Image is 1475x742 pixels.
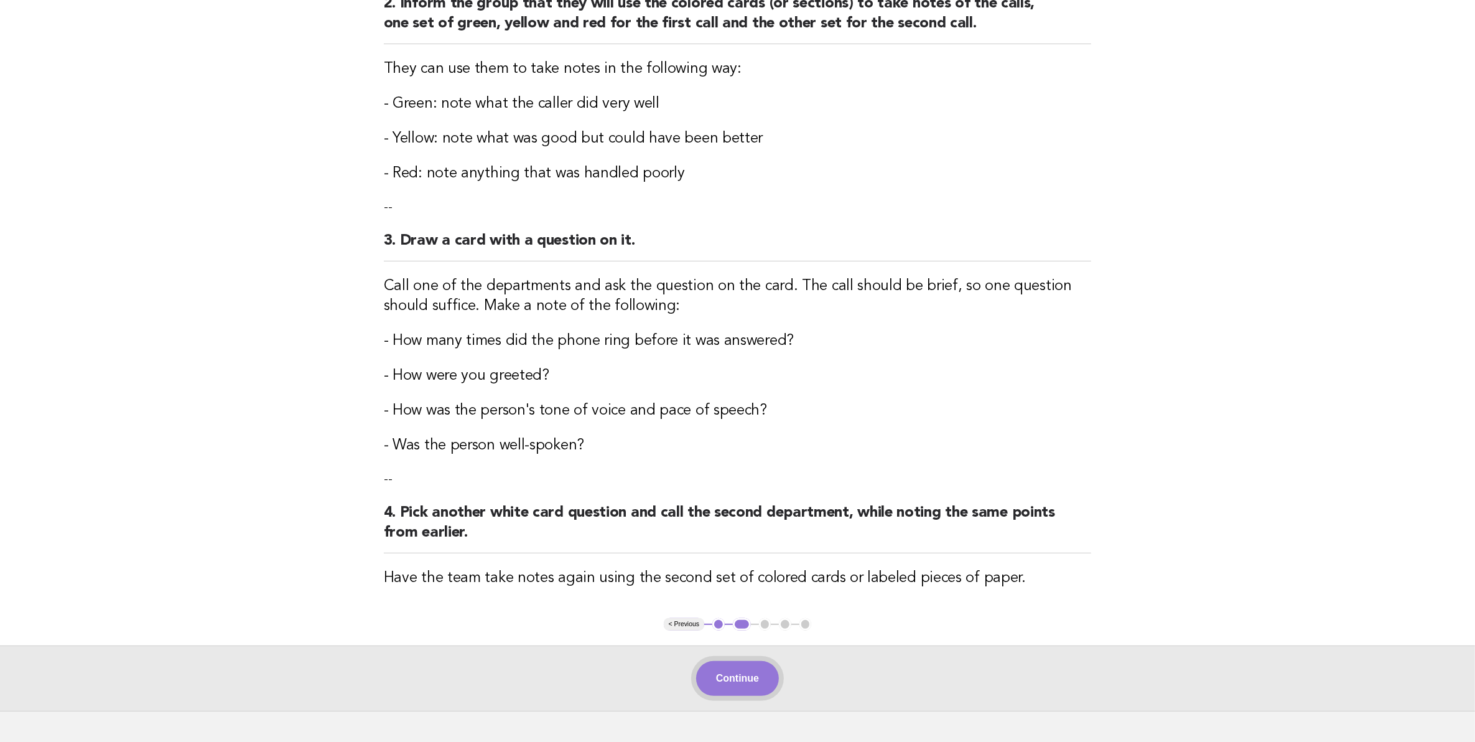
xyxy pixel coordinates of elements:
h3: - How many times did the phone ring before it was answered? [384,331,1092,351]
h3: - Red: note anything that was handled poorly [384,164,1092,184]
h3: They can use them to take notes in the following way: [384,59,1092,79]
h3: Call one of the departments and ask the question on the card. The call should be brief, so one qu... [384,276,1092,316]
p: -- [384,199,1092,216]
button: Continue [696,661,779,696]
h3: - Was the person well-spoken? [384,436,1092,456]
h3: - How was the person's tone of voice and pace of speech? [384,401,1092,421]
h3: - Yellow: note what was good but could have been better [384,129,1092,149]
button: < Previous [664,618,704,631]
h3: - Green: note what the caller did very well [384,94,1092,114]
h3: Have the team take notes again using the second set of colored cards or labeled pieces of paper. [384,568,1092,588]
h2: 3. Draw a card with a question on it. [384,231,1092,261]
button: 2 [733,618,751,631]
h2: 4. Pick another white card question and call the second department, while noting the same points ... [384,503,1092,553]
h3: - How were you greeted? [384,366,1092,386]
button: 1 [712,618,725,631]
p: -- [384,471,1092,488]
